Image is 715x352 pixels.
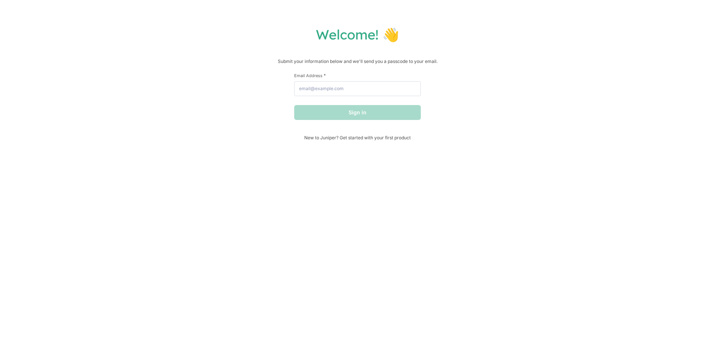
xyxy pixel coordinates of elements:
[294,135,421,140] span: New to Juniper? Get started with your first product
[294,73,421,78] label: Email Address
[324,73,326,78] span: This field is required.
[7,26,708,43] h1: Welcome! 👋
[7,58,708,65] p: Submit your information below and we'll send you a passcode to your email.
[294,81,421,96] input: email@example.com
